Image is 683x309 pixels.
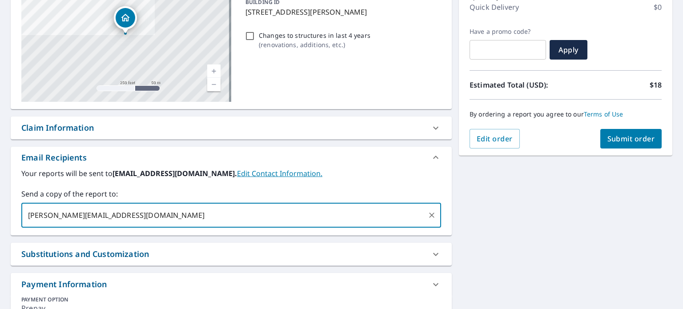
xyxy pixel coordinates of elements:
div: Dropped pin, building 1, Residential property, 7 Lindsay Ln Sparta, NJ 07871 [114,6,137,34]
div: Substitutions and Customization [11,243,452,265]
p: Changes to structures in last 4 years [259,31,370,40]
p: [STREET_ADDRESS][PERSON_NAME] [245,7,438,17]
a: EditContactInfo [237,169,322,178]
p: $18 [650,80,662,90]
span: Edit order [477,134,513,144]
button: Submit order [600,129,662,148]
span: Apply [557,45,580,55]
span: Submit order [607,134,655,144]
p: By ordering a report you agree to our [470,110,662,118]
a: Terms of Use [584,110,623,118]
div: Payment Information [21,278,107,290]
div: Claim Information [11,116,452,139]
button: Clear [426,209,438,221]
p: $0 [654,2,662,12]
b: [EMAIL_ADDRESS][DOMAIN_NAME]. [112,169,237,178]
div: Email Recipients [21,152,87,164]
label: Your reports will be sent to [21,168,441,179]
div: PAYMENT OPTION [21,296,441,303]
div: Substitutions and Customization [21,248,149,260]
label: Have a promo code? [470,28,546,36]
button: Edit order [470,129,520,148]
label: Send a copy of the report to: [21,189,441,199]
button: Apply [550,40,587,60]
div: Claim Information [21,122,94,134]
a: Current Level 17, Zoom In [207,64,221,78]
div: Payment Information [11,273,452,296]
p: Estimated Total (USD): [470,80,566,90]
p: Quick Delivery [470,2,519,12]
p: ( renovations, additions, etc. ) [259,40,370,49]
a: Current Level 17, Zoom Out [207,78,221,91]
div: Email Recipients [11,147,452,168]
